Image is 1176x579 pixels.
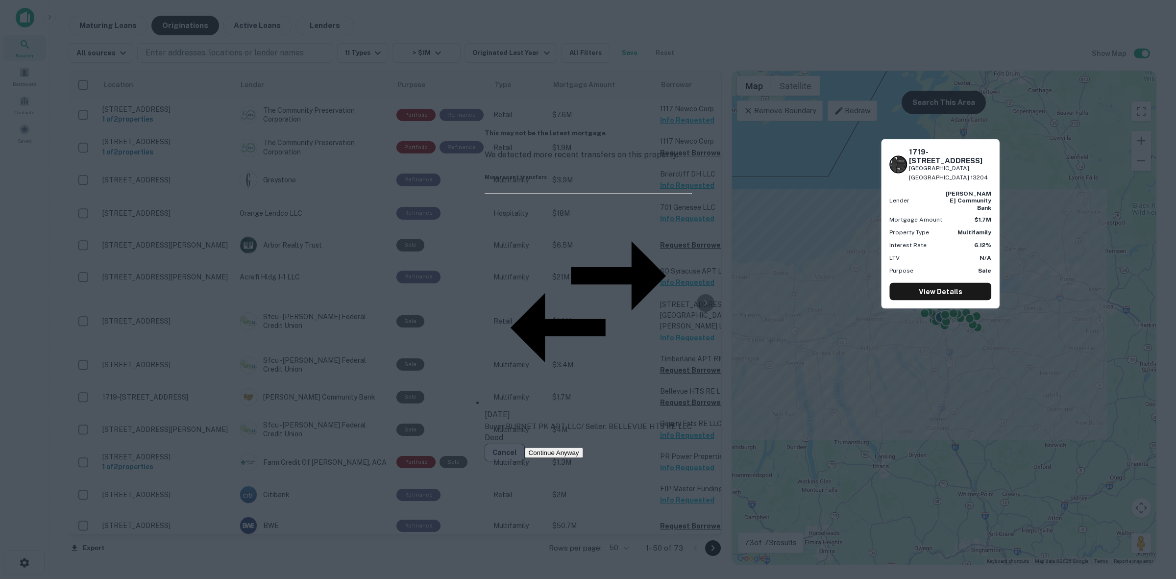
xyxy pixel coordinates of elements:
strong: $1.7M [975,216,991,223]
strong: Sale [978,267,991,274]
h6: 1719-[STREET_ADDRESS] [909,147,991,165]
p: Interest Rate [889,241,927,250]
button: Cancel [485,444,525,461]
strong: N/A [980,254,991,261]
a: View Details [889,283,991,301]
p: Mortgage Amount [889,215,942,224]
h5: This may not be the latest mortgage [485,128,692,138]
iframe: Chat Widget [1127,501,1176,548]
p: Purpose [889,266,913,275]
p: [GEOGRAPHIC_DATA], [GEOGRAPHIC_DATA] 13204 [909,164,991,182]
span: [DATE] [485,410,510,419]
p: LTV [889,253,900,262]
h6: More recent transfers [485,173,692,181]
p: We detected more recent transfers on this property. [485,149,692,161]
button: Continue Anyway [525,448,583,458]
p: Lender [889,196,909,205]
strong: Multifamily [957,229,991,236]
div: Deed [485,432,692,444]
strong: [PERSON_NAME] community bank [946,190,991,211]
p: Buyer: BURNET PK APT LLC / Seller: BELLEVUE HTS RE LLC [485,421,692,432]
span: Deed [485,433,503,442]
strong: 6.12% [974,242,991,249]
p: Property Type [889,228,929,237]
